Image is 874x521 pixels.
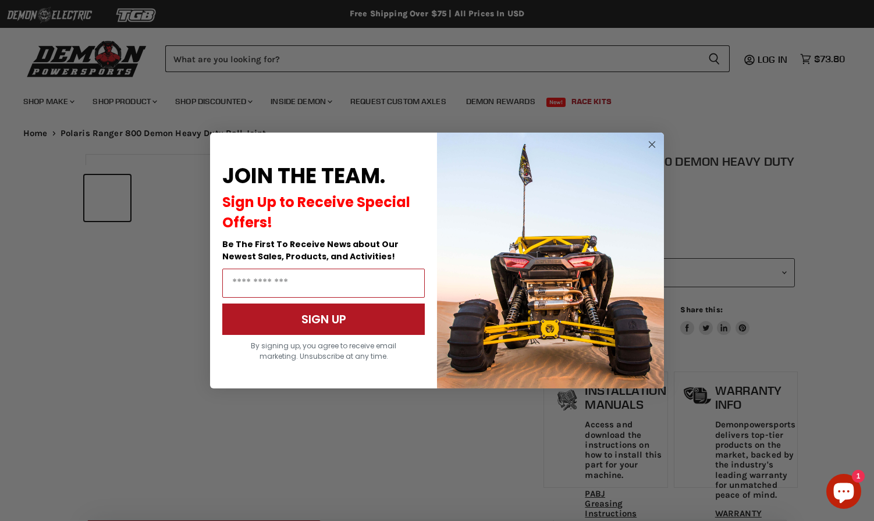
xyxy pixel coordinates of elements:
inbox-online-store-chat: Shopify online store chat [823,474,865,512]
span: By signing up, you agree to receive email marketing. Unsubscribe at any time. [251,341,396,361]
span: JOIN THE TEAM. [222,161,385,191]
button: Close dialog [645,137,659,152]
img: a9095488-b6e7-41ba-879d-588abfab540b.jpeg [437,133,664,388]
span: Sign Up to Receive Special Offers! [222,192,410,232]
input: Email Address [222,269,425,298]
button: SIGN UP [222,304,425,335]
span: Be The First To Receive News about Our Newest Sales, Products, and Activities! [222,238,399,262]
